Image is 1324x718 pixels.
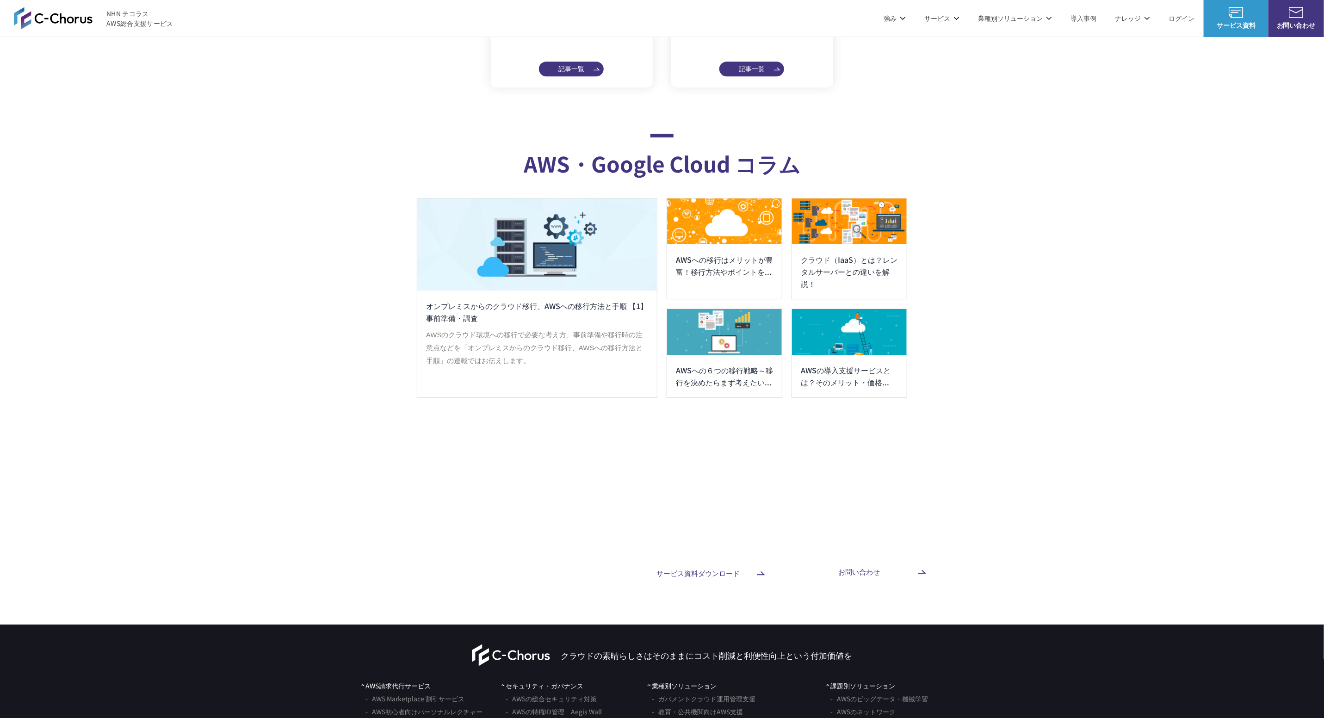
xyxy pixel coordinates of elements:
a: AWSの総合セキュリティ対策 [506,692,597,705]
span: サービス資料 [1204,20,1268,30]
p: 強み [884,13,906,23]
span: 業種別ソリューション [647,681,717,691]
span: NHN テコラス AWS総合支援サービス [106,9,173,28]
a: AWSの特権ID管理 Aegis Wall [506,705,602,718]
a: 導入事例 [1070,13,1096,23]
p: ご相談・お見積りはこちら [783,539,935,549]
img: AWS総合支援サービス C-Chorus [14,7,93,29]
p: 業種別ソリューション [978,13,1052,23]
a: [PHONE_NUMBER] [389,547,594,571]
img: お問い合わせ [1289,7,1304,18]
img: AWSへの6つの移行戦略 [667,309,782,355]
a: お問い合わせ [783,557,935,587]
a: クラウド（IaaS）とは？レンタルサーバーとの違いを解説！ クラウド（IaaS）とは？レンタルサーバーとの違いを解説！ [792,198,907,299]
h3: クラウド（IaaS）とは？レンタルサーバーとの違いを解説！ [801,254,898,290]
img: AWS総合支援サービス C-Chorus サービス資料 [1229,7,1244,18]
a: ログイン [1169,13,1194,23]
a: AWS総合支援サービス C-Chorus NHN テコラスAWS総合支援サービス [14,7,173,29]
a: セキュリティ・ガバナンス [501,681,583,691]
a: オンプレミスからのクラウド移行、AWSへの移行方法と手順 オンプレミスからのクラウド移行、AWSへの移行方法と手順 【1】事前準備・調査 AWSのクラウド環境への移行で必要な考え方、事前準備や移... [417,198,657,398]
img: クラウド（IaaS）とは？レンタルサーバーとの違いを解説！ [792,198,907,244]
a: AWSの導入支援サービスとは？ AWSの導入支援サービスとは？そのメリット・価格... [792,309,907,398]
h3: オンプレミスからのクラウド移行、AWSへの移行方法と手順 【1】事前準備・調査 [426,300,648,324]
span: お問い合わせ [1268,20,1324,30]
a: 教育・公共機関向けAWS支援 [652,705,743,718]
p: ナレッジ [1115,13,1150,23]
p: AWSのクラウド環境への移行で必要な考え方、事前準備や移行時の注意点などを「オンプレミスからのクラウド移行、AWSへの移行方法と手順」の連載ではお伝えします。 [426,328,648,367]
p: クラウドの素晴らしさはそのままにコスト削減と利便性向上という付加価値を [561,649,852,661]
a: AWSのビッグデータ・機械学習 [830,692,928,705]
a: ガバメントクラウド運用管理支援 [652,692,755,705]
a: AWSへの6つの移行戦略 AWSへの６つの移行戦略～移行を決めたらまず考えたい... [667,309,782,398]
h2: AWS・Google Cloud コラム [417,134,907,179]
img: AWSの導入支援サービスとは？ [792,309,907,355]
span: 記事一覧 [719,64,784,74]
h3: AWSへの６つの移行戦略～移行を決めたらまず考えたい... [676,364,773,388]
a: AWS Marketplace 割引サービス [365,692,464,705]
a: AWSのネットワーク [830,705,896,718]
img: オンプレミスからのクラウド移行、AWSへの移行方法と手順 [417,198,657,291]
h3: AWSへの移行はメリットが豊富！移行方法やポイントを... [676,254,773,278]
a: AWS請求代行サービス [361,681,431,691]
a: AWSへの移行はメリットが豊富 AWSへの移行はメリットが豊富！移行方法やポイントを... [667,198,782,299]
span: 記事一覧 [539,64,604,74]
p: サービス [924,13,959,23]
p: サービスの詳細・仕様やコスト比較の参考例など [617,539,780,551]
h3: AWSの導入支援サービスとは？そのメリット・価格... [801,364,898,388]
small: (平日10:00-18:00) [389,571,594,581]
span: 課題別ソリューション [826,681,895,691]
a: AWS初心者向けパーソナルレクチャー [365,705,483,718]
a: サービス資料ダウンロード [622,559,774,588]
img: AWSへの移行はメリットが豊富 [667,198,782,244]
